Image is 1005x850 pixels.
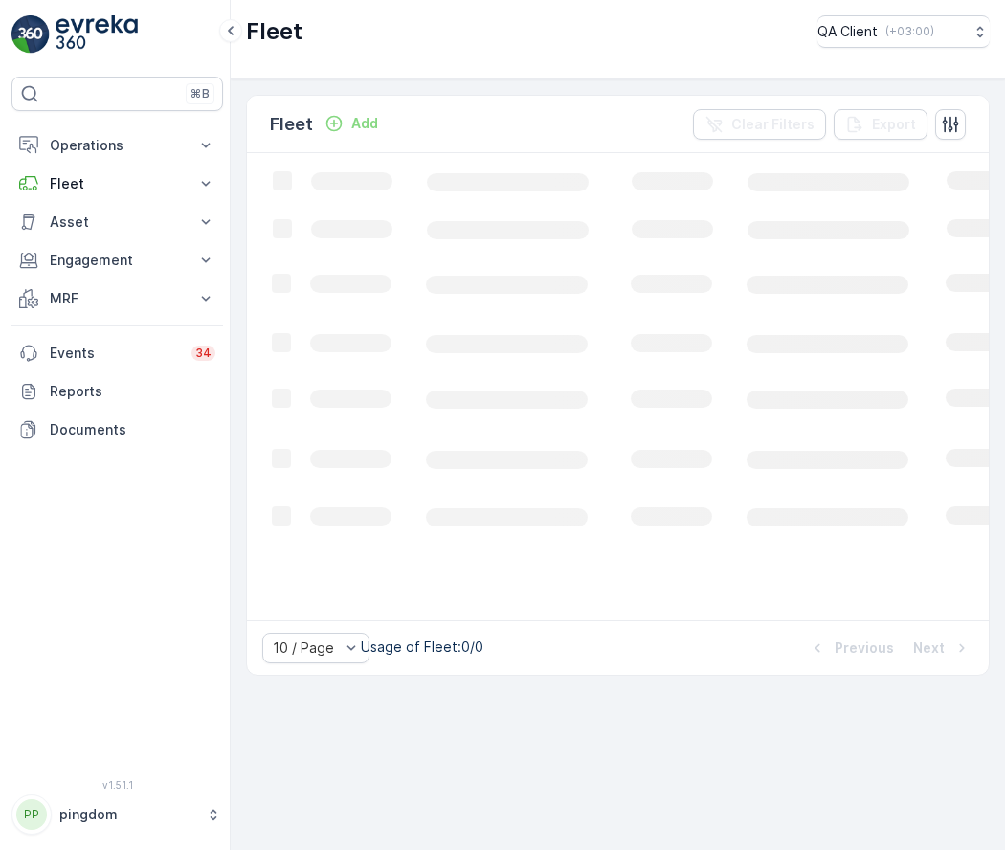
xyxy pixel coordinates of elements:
[11,779,223,791] span: v 1.51.1
[351,114,378,133] p: Add
[50,382,215,401] p: Reports
[246,16,302,47] p: Fleet
[11,241,223,280] button: Engagement
[11,334,223,372] a: Events34
[50,212,185,232] p: Asset
[806,637,896,660] button: Previous
[911,637,973,660] button: Next
[913,638,945,658] p: Next
[11,280,223,318] button: MRF
[817,15,990,48] button: QA Client(+03:00)
[11,203,223,241] button: Asset
[50,420,215,439] p: Documents
[11,372,223,411] a: Reports
[817,22,878,41] p: QA Client
[50,289,185,308] p: MRF
[885,24,934,39] p: ( +03:00 )
[317,112,386,135] button: Add
[693,109,826,140] button: Clear Filters
[11,15,50,54] img: logo
[834,109,927,140] button: Export
[195,346,212,361] p: 34
[361,637,483,657] p: Usage of Fleet : 0/0
[11,165,223,203] button: Fleet
[270,111,313,138] p: Fleet
[731,115,815,134] p: Clear Filters
[59,805,196,824] p: pingdom
[50,174,185,193] p: Fleet
[56,15,138,54] img: logo_light-DOdMpM7g.png
[872,115,916,134] p: Export
[50,344,180,363] p: Events
[190,86,210,101] p: ⌘B
[50,136,185,155] p: Operations
[16,799,47,830] div: PP
[11,411,223,449] a: Documents
[50,251,185,270] p: Engagement
[835,638,894,658] p: Previous
[11,126,223,165] button: Operations
[11,794,223,835] button: PPpingdom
